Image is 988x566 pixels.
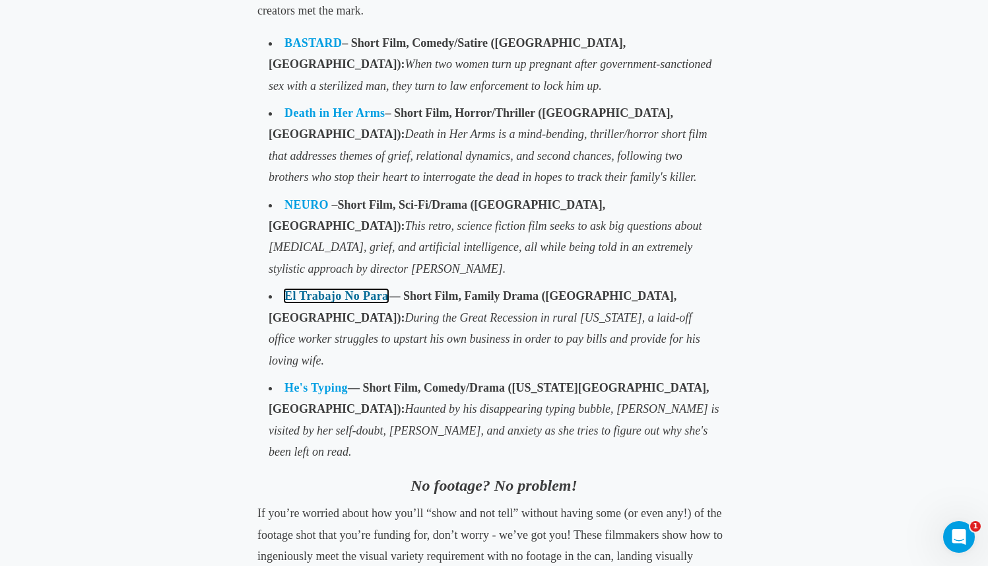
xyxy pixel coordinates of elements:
[284,289,388,302] a: El Trabajo No Para
[970,521,981,532] span: 1
[269,311,700,367] span: During the Great Recession in rural [US_STATE], a laid-off office worker struggles to upstart his...
[269,381,709,415] strong: — Short Film, Comedy/Drama ([US_STATE][GEOGRAPHIC_DATA], [GEOGRAPHIC_DATA]):
[269,36,626,71] strong: – Short Film, Comedy/Satire ([GEOGRAPHIC_DATA], [GEOGRAPHIC_DATA]):
[284,106,385,120] a: Death in Her Arms
[269,106,673,141] strong: – Short Film, Horror/Thriller ([GEOGRAPHIC_DATA], [GEOGRAPHIC_DATA]):
[269,289,676,324] strong: — Short Film, Family Drama ([GEOGRAPHIC_DATA], [GEOGRAPHIC_DATA]):
[269,198,605,232] span: –
[284,381,348,394] a: He's Typing
[269,127,707,184] span: Death in Her Arms is a mind-bending, thriller/horror short film that addresses themes of grief, r...
[269,198,605,232] strong: Short Film, Sci-Fi/Drama ([GEOGRAPHIC_DATA], [GEOGRAPHIC_DATA]):
[284,198,329,211] a: NEURO
[411,477,577,494] i: No footage? No problem!
[943,521,975,553] iframe: Intercom live chat
[269,402,719,458] span: Haunted by his disappearing typing bubble, [PERSON_NAME] is visited by her self-doubt, [PERSON_NA...
[269,57,711,92] span: When two women turn up pregnant after government-sanctioned sex with a sterilized man, they turn ...
[284,36,342,50] a: BASTARD
[269,219,702,275] span: This retro, science fiction film seeks to ask big questions about [MEDICAL_DATA], grief, and arti...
